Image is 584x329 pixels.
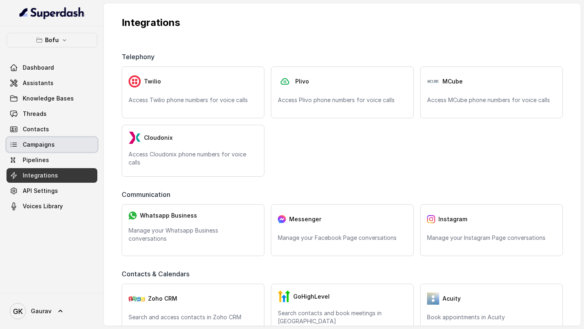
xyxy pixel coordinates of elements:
[6,33,97,47] button: Bofu
[31,307,52,315] span: Gaurav
[6,137,97,152] a: Campaigns
[427,79,439,83] img: Pj9IrDBdEGgAAAABJRU5ErkJggg==
[23,125,49,133] span: Contacts
[129,296,145,301] img: zohoCRM.b78897e9cd59d39d120b21c64f7c2b3a.svg
[438,215,467,223] span: Instagram
[122,269,193,279] span: Contacts & Calendars
[295,77,309,85] span: Plivo
[427,234,556,242] p: Manage your Instagram Page conversations
[129,75,141,88] img: twilio.7c09a4f4c219fa09ad352260b0a8157b.svg
[129,132,141,144] img: LzEnlUgADIwsuYwsTIxNLkxQDEyBEgDTDZAMjs1Qgy9jUyMTMxBzEB8uASKBKLgDqFxF08kI1lQAAAABJRU5ErkJggg==
[427,313,556,321] p: Book appointments in Acuity
[442,295,461,303] span: Acuity
[19,6,85,19] img: light.svg
[122,16,563,29] p: Integrations
[23,202,63,210] span: Voices Library
[23,171,58,179] span: Integrations
[278,75,292,88] img: plivo.d3d850b57a745af99832d897a96997ac.svg
[129,211,137,220] img: whatsapp.f50b2aaae0bd8934e9105e63dc750668.svg
[278,234,407,242] p: Manage your Facebook Page conversations
[23,94,74,103] span: Knowledge Bases
[278,309,407,325] p: Search contacts and book meetings in [GEOGRAPHIC_DATA]
[6,60,97,75] a: Dashboard
[278,291,290,303] img: GHL.59f7fa3143240424d279.png
[278,215,286,223] img: messenger.2e14a0163066c29f9ca216c7989aa592.svg
[427,215,435,223] img: instagram.04eb0078a085f83fc525.png
[122,190,174,199] span: Communication
[6,91,97,106] a: Knowledge Bases
[144,134,173,142] span: Cloudonix
[23,156,49,164] span: Pipelines
[122,52,158,62] span: Telephony
[427,96,556,104] p: Access MCube phone numbers for voice calls
[129,150,258,167] p: Access Cloudonix phone numbers for voice calls
[129,226,258,243] p: Manage your Whatsapp Business conversations
[148,295,177,303] span: Zoho CRM
[6,107,97,121] a: Threads
[289,215,321,223] span: Messenger
[140,211,197,220] span: Whatsapp Business
[278,96,407,104] p: Access Plivo phone numbers for voice calls
[45,35,59,45] p: Bofu
[13,307,23,316] text: GK
[23,64,54,72] span: Dashboard
[6,184,97,198] a: API Settings
[6,122,97,137] a: Contacts
[442,77,463,85] span: MCube
[144,77,161,85] span: Twilio
[23,187,58,195] span: API Settings
[23,79,54,87] span: Assistants
[427,293,439,305] img: 5vvjV8cQY1AVHSZc2N7qU9QabzYIM+zpgiA0bbq9KFoni1IQNE8dHPp0leJjYW31UJeOyZnSBUO77gdMaNhFCgpjLZzFnVhVC...
[293,293,330,301] span: GoHighLevel
[23,141,55,149] span: Campaigns
[6,300,97,323] a: Gaurav
[23,110,47,118] span: Threads
[6,76,97,90] a: Assistants
[6,168,97,183] a: Integrations
[6,153,97,167] a: Pipelines
[129,96,258,104] p: Access Twilio phone numbers for voice calls
[129,313,258,321] p: Search and access contacts in Zoho CRM
[6,199,97,214] a: Voices Library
